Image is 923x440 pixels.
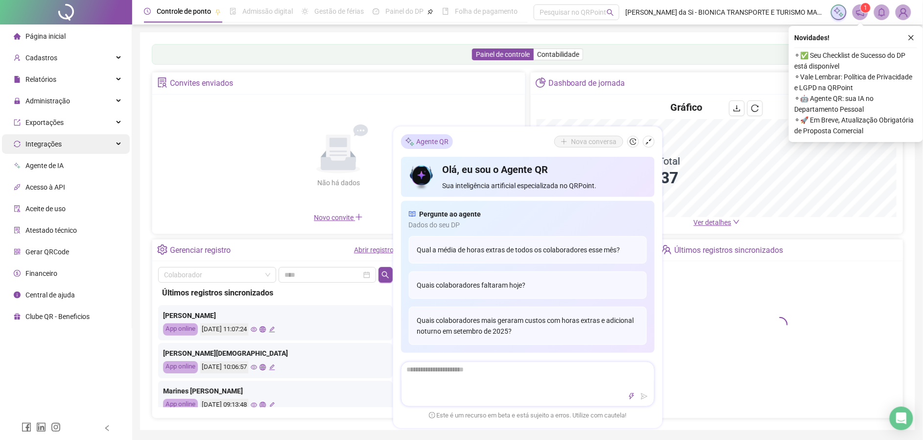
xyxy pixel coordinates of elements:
span: user-add [14,54,21,61]
sup: 1 [861,3,871,13]
span: home [14,33,21,40]
span: linkedin [36,422,46,432]
div: Convites enviados [170,75,233,92]
span: sync [14,141,21,147]
span: Pergunte ao agente [420,209,481,220]
span: search [607,9,614,16]
span: solution [14,227,21,234]
div: Gerenciar registro [170,242,231,259]
span: Gestão de férias [314,7,364,15]
h4: Olá, eu sou o Agente QR [442,163,646,176]
span: loading [772,317,788,333]
span: Acesso à API [25,183,65,191]
span: eye [251,326,257,333]
span: solution [157,77,167,88]
span: read [409,209,416,220]
span: Aceite de uso [25,205,66,213]
div: Últimos registros sincronizados [162,287,389,299]
span: qrcode [14,248,21,255]
span: edit [269,402,275,408]
span: thunderbolt [628,393,635,400]
img: sparkle-icon.fc2bf0ac1784a2077858766a79e2daf3.svg [833,7,844,18]
span: pushpin [427,9,433,15]
span: edit [269,326,275,333]
span: book [442,8,449,15]
span: Central de ajuda [25,291,75,299]
div: Quais colaboradores faltaram hoje? [409,271,647,299]
span: setting [157,244,167,255]
span: ⚬ 🤖 Agente QR: sua IA no Departamento Pessoal [795,93,917,115]
span: Novidades ! [795,32,830,43]
span: Painel de controle [476,50,530,58]
span: file-done [230,8,237,15]
span: down [733,219,740,225]
button: thunderbolt [626,391,638,402]
span: Folha de pagamento [455,7,518,15]
span: Novo convite [314,214,363,221]
span: Relatórios [25,75,56,83]
span: Exportações [25,119,64,126]
span: pie-chart [536,77,546,88]
div: Agente QR [401,134,453,149]
span: ⚬ ✅ Seu Checklist de Sucesso do DP está disponível [795,50,917,72]
span: ⚬ Vale Lembrar: Política de Privacidade e LGPD na QRPoint [795,72,917,93]
span: Cadastros [25,54,57,62]
div: [DATE] 09:13:48 [200,399,248,411]
span: dashboard [373,8,379,15]
span: Página inicial [25,32,66,40]
span: audit [14,205,21,212]
span: plus [355,213,363,221]
span: Integrações [25,140,62,148]
div: Dashboard de jornada [548,75,625,92]
span: global [260,402,266,408]
span: left [104,425,111,432]
span: shrink [645,138,652,145]
span: 1 [864,4,868,11]
span: lock [14,98,21,104]
div: [DATE] 10:06:57 [200,361,248,373]
h4: Gráfico [670,100,702,114]
span: Controle de ponto [157,7,211,15]
span: search [381,271,389,279]
span: exclamation-circle [429,412,435,418]
div: App online [163,399,198,411]
div: Qual a média de horas extras de todos os colaboradores esse mês? [409,236,647,264]
span: team [662,244,672,255]
span: global [260,326,266,333]
span: Dados do seu DP [409,220,647,230]
span: Sua inteligência artificial especializada no QRPoint. [442,180,646,191]
span: instagram [51,422,61,432]
span: close [908,34,915,41]
span: notification [856,8,865,17]
span: Administração [25,97,70,105]
span: clock-circle [144,8,151,15]
img: 13133 [896,5,911,20]
div: [PERSON_NAME][DEMOGRAPHIC_DATA] [163,348,388,359]
div: Open Intercom Messenger [890,407,913,430]
div: Últimos registros sincronizados [674,242,783,259]
span: Financeiro [25,269,57,277]
button: send [639,391,650,402]
span: api [14,184,21,191]
span: global [260,364,266,370]
span: Clube QR - Beneficios [25,313,90,320]
a: Abrir registro [354,246,394,254]
span: Este é um recurso em beta e está sujeito a erros. Utilize com cautela! [429,411,627,420]
span: dollar [14,270,21,277]
div: [PERSON_NAME] [163,310,388,321]
span: sun [302,8,308,15]
span: facebook [22,422,31,432]
span: Atestado técnico [25,226,77,234]
span: history [630,138,637,145]
button: Nova conversa [554,136,623,147]
div: Marines [PERSON_NAME] [163,386,388,396]
span: pushpin [215,9,221,15]
span: info-circle [14,292,21,298]
span: download [733,104,741,112]
span: Agente de IA [25,162,64,170]
span: Ver detalhes [694,219,732,226]
span: gift [14,313,21,320]
div: App online [163,361,198,373]
a: Ver detalhes down [694,219,740,226]
span: edit [269,364,275,370]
